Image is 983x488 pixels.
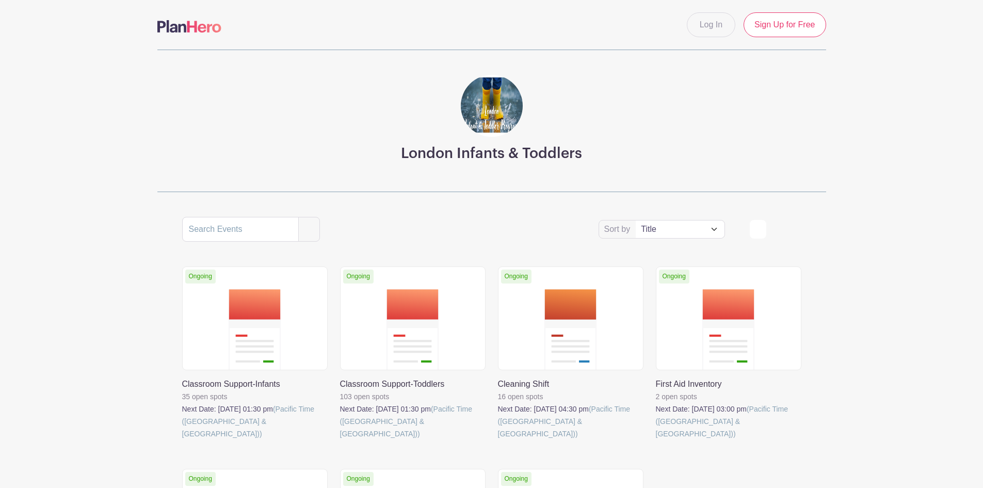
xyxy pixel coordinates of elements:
[604,223,634,235] label: Sort by
[401,145,582,163] h3: London Infants & Toddlers
[687,12,735,37] a: Log In
[461,75,523,137] img: Copy%20of%20Register%20Now%202526%20sandpiper.png
[750,220,801,239] div: order and view
[182,217,299,242] input: Search Events
[744,12,826,37] a: Sign Up for Free
[157,20,221,33] img: logo-507f7623f17ff9eddc593b1ce0a138ce2505c220e1c5a4e2b4648c50719b7d32.svg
